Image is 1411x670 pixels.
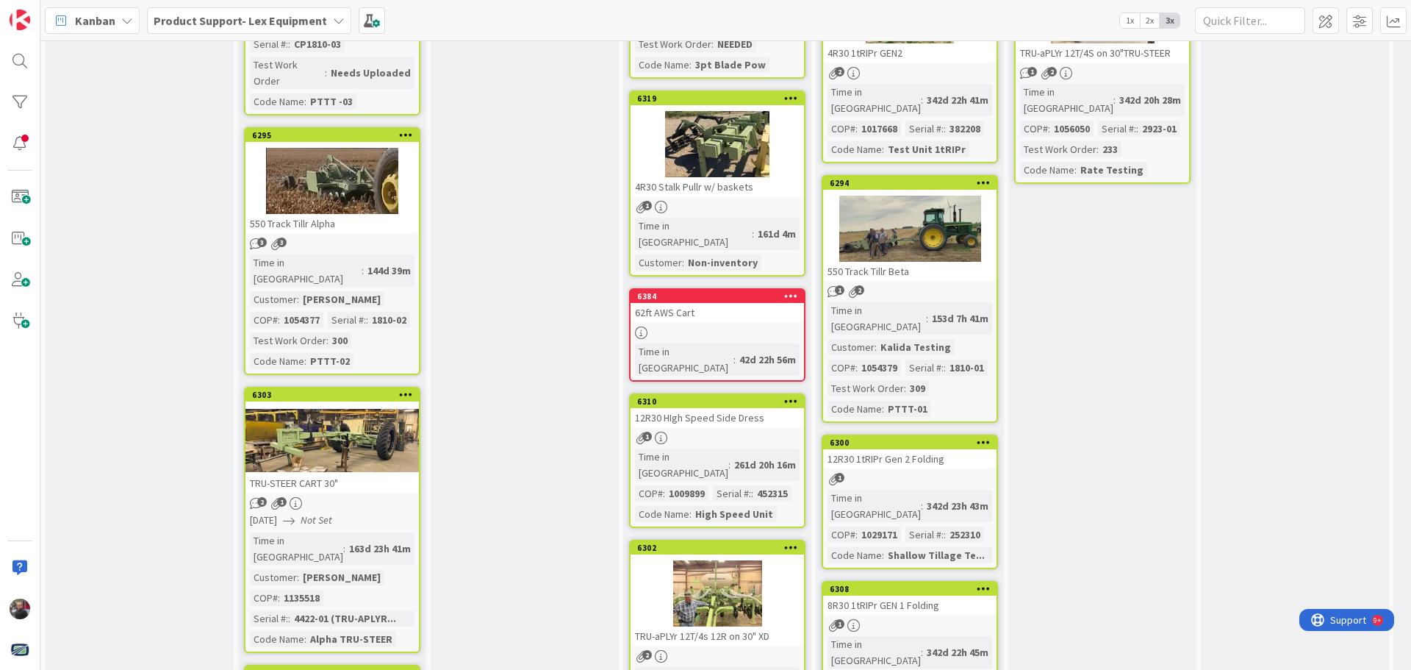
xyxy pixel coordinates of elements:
div: 342d 22h 45m [923,644,992,660]
span: Support [31,2,67,20]
div: 161d 4m [754,226,800,242]
div: 309 [906,380,929,396]
div: 6303 [252,390,419,400]
div: Customer [250,569,297,585]
span: : [297,569,299,585]
span: : [278,590,280,606]
div: 550 Track Tillr Alpha [245,214,419,233]
span: : [343,541,345,557]
div: 6308 [830,584,997,594]
span: : [297,291,299,307]
div: 342d 20h 28m [1116,92,1185,108]
img: avatar [10,640,30,660]
div: 62ft AWS Cart [631,303,804,322]
div: 233 [1099,141,1121,157]
div: Code Name [250,353,304,369]
span: : [733,352,736,368]
div: 6295 [252,130,419,140]
span: : [682,254,684,271]
div: Customer [827,339,875,355]
span: : [882,401,884,417]
span: 2 [855,285,864,295]
span: : [304,631,306,647]
div: 342d 23h 43m [923,498,992,514]
div: PTTT-02 [306,353,353,369]
div: 631012R30 HIgh Speed Side Dress [631,395,804,427]
div: Code Name [827,401,882,417]
span: : [904,380,906,396]
span: 1 [835,285,844,295]
span: [DATE] [250,513,277,528]
div: 452315 [753,485,791,502]
div: 6310 [637,396,804,407]
span: : [1048,121,1050,137]
div: 6294550 Track Tillr Beta [823,177,997,281]
span: 1 [277,497,287,507]
a: 6303TRU-STEER CART 30"[DATE]Not SetTime in [GEOGRAPHIC_DATA]:163d 23h 41mCustomer:[PERSON_NAME]CO... [244,387,420,653]
img: JK [10,599,30,619]
div: TRU-aPLYr 12T/4s 12R on 30" XD [631,627,804,646]
div: Rate Testing [1077,162,1147,178]
div: 42d 22h 56m [736,352,800,368]
span: : [304,353,306,369]
div: Test Work Order [250,332,326,349]
span: : [921,498,923,514]
div: 6303TRU-STEER CART 30" [245,388,419,493]
b: Product Support- Lex Equipment [154,13,327,28]
span: : [288,36,290,52]
div: Serial #: [328,312,366,328]
span: : [711,36,714,52]
div: 4R30 Stalk Pullr w/ baskets [631,177,804,196]
div: Test Unit 1tRIPr [884,141,969,157]
div: COP# [827,121,855,137]
div: COP# [827,527,855,543]
span: : [326,332,328,349]
span: : [944,527,946,543]
div: Code Name [827,547,882,563]
div: Customer [635,254,682,271]
div: 252310 [946,527,984,543]
div: 6302 [631,541,804,555]
div: Test Work Order [1020,141,1096,157]
div: PTTT-01 [884,401,931,417]
span: 2x [1140,13,1160,28]
div: Time in [GEOGRAPHIC_DATA] [827,302,926,335]
span: : [855,527,858,543]
div: 6384 [631,290,804,303]
div: 6300 [823,436,997,449]
span: : [752,226,754,242]
span: 1 [642,432,652,441]
a: 6295550 Track Tillr AlphaTime in [GEOGRAPHIC_DATA]:144d 39mCustomer:[PERSON_NAME]COP#:1054377Seri... [244,127,420,375]
div: 1810-01 [946,360,988,376]
div: 1810-02 [368,312,410,328]
div: PTTT -03 [306,93,356,110]
div: 63194R30 Stalk Pullr w/ baskets [631,92,804,196]
span: 3 [257,238,267,247]
div: 144d 39m [364,263,414,279]
span: : [278,312,280,328]
span: 3 [277,238,287,247]
div: 3pt Blade Pow [692,57,769,73]
div: 638462ft AWS Cart [631,290,804,322]
div: 261d 20h 16m [730,457,800,473]
span: : [921,644,923,660]
div: 6302TRU-aPLYr 12T/4s 12R on 30" XD [631,541,804,646]
div: TRU-aPLYr 12T/4S on 30"TRU-STEER [1016,43,1189,63]
div: 6302 [637,543,804,553]
div: 630012R30 1tRIPr Gen 2 Folding [823,436,997,468]
div: 1054379 [858,360,901,376]
span: : [325,65,327,81]
div: COP# [827,360,855,376]
div: COP# [250,312,278,328]
div: 550 Track Tillr Beta [823,262,997,281]
div: Serial #: [250,36,288,52]
span: : [926,310,928,327]
span: : [921,92,923,108]
div: [PERSON_NAME] [299,291,384,307]
span: 1 [835,473,844,482]
div: 4R30 1tRIPr GEN2 [823,43,997,63]
div: Alpha TRU-STEER [306,631,396,647]
div: 1056050 [1050,121,1094,137]
div: [PERSON_NAME] [299,569,384,585]
div: TRU-STEER CART 30" [245,474,419,493]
